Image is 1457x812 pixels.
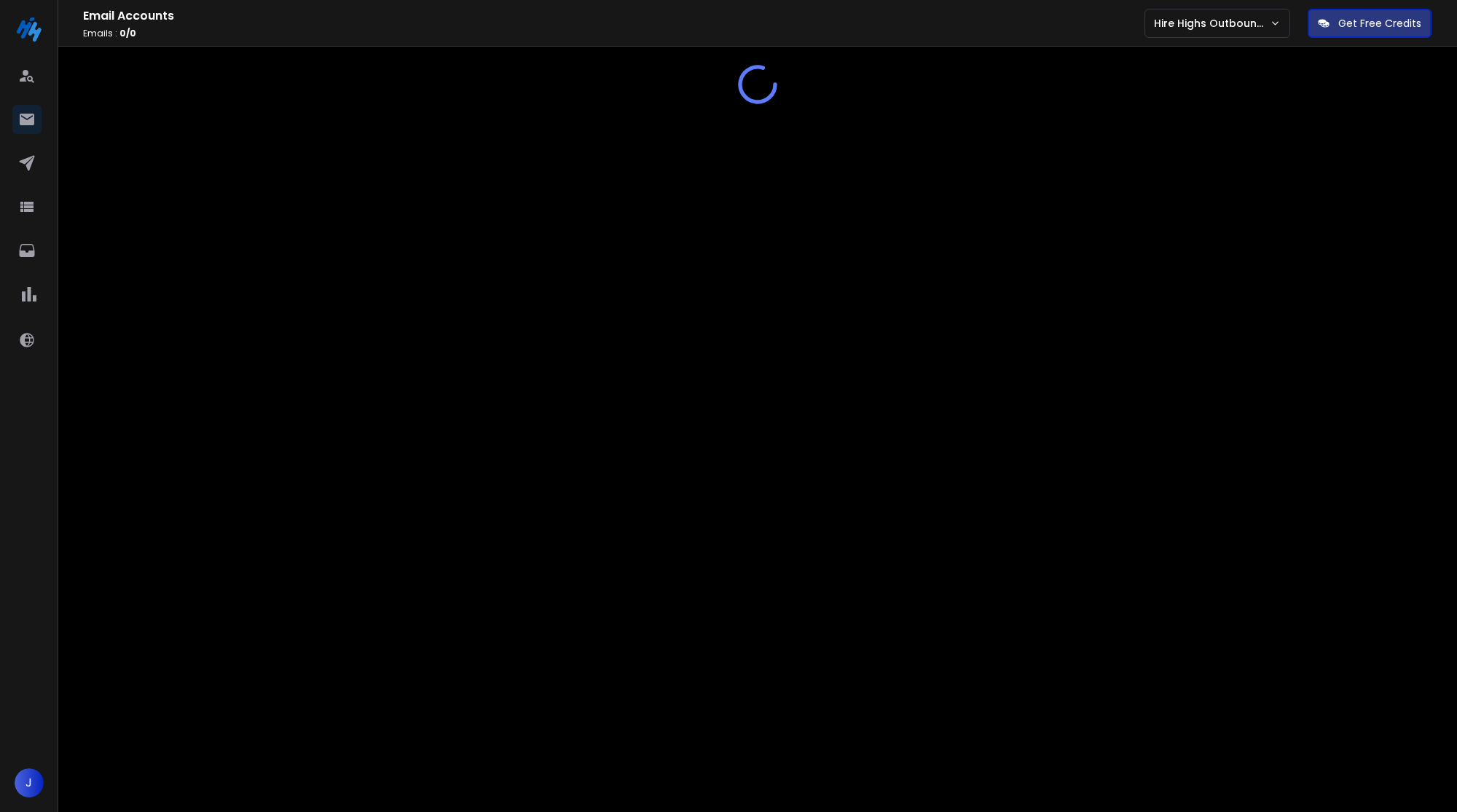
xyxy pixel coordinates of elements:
h1: Email Accounts [83,7,1144,25]
button: J [15,768,44,797]
button: Get Free Credits [1308,9,1432,38]
p: Hire Highs Outbound Engine [1154,16,1270,31]
p: Emails : [83,28,1144,39]
span: 0 / 0 [119,27,136,39]
img: logo [15,15,44,44]
p: Get Free Credits [1338,16,1421,31]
